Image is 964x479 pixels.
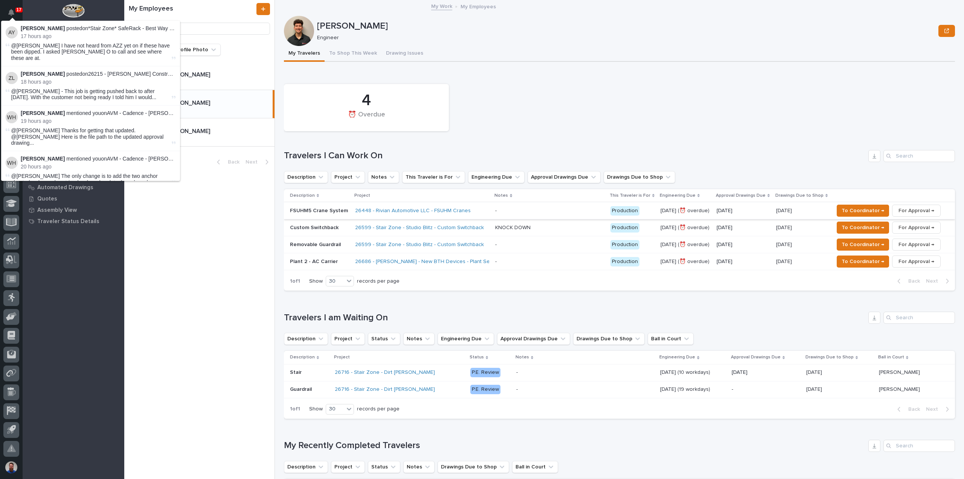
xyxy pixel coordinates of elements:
[898,223,934,232] span: For Approval →
[331,333,365,345] button: Project
[776,206,793,214] p: [DATE]
[842,257,884,266] span: To Coordinator →
[923,278,955,285] button: Next
[892,205,941,217] button: For Approval →
[21,25,175,32] p: posted on :
[926,278,943,285] span: Next
[610,191,650,200] p: This Traveler is For
[842,223,884,232] span: To Coordinator →
[124,62,275,90] a: [PERSON_NAME][PERSON_NAME]
[879,368,921,376] p: [PERSON_NAME]
[775,191,824,200] p: Drawings Due to Shop
[904,406,920,413] span: Back
[21,118,175,124] p: 19 hours ago
[776,257,793,265] p: [DATE]
[21,110,65,116] strong: [PERSON_NAME]
[660,225,711,231] p: [DATE] (⏰ overdue)
[731,353,781,361] p: Approval Drawings Due
[842,206,884,215] span: To Coordinator →
[355,242,484,248] a: 26599 - Stair Zone - Studio Blitz - Custom Switchback
[290,353,315,361] p: Description
[717,259,770,265] p: [DATE]
[335,369,435,376] a: 26716 - Stair Zone - Dirt [PERSON_NAME]
[284,440,865,451] h1: My Recently Completed Travelers
[732,386,800,393] p: -
[495,225,531,231] div: KNOCK DOWN
[717,242,770,248] p: [DATE]
[21,79,175,85] p: 18 hours ago
[470,353,484,361] p: Status
[284,236,955,253] tr: Removable Guardrail26599 - Stair Zone - Studio Blitz - Custom Switchback - Production[DATE] (⏰ ov...
[284,400,306,418] p: 1 of 1
[284,381,955,398] tr: GuardrailGuardrail 26716 - Stair Zone - Dirt [PERSON_NAME] P.E. Review- [DATE] (19 workdays)[DATE...
[290,242,349,248] p: Removable Guardrail
[284,219,955,236] tr: Custom Switchback26599 - Stair Zone - Studio Blitz - Custom Switchback KNOCK DOWN Production[DATE...
[512,461,558,473] button: Ball in Court
[21,33,175,40] p: 17 hours ago
[284,46,325,62] button: My Travelers
[37,184,93,191] p: Automated Drawings
[470,368,500,377] div: P.E. Review
[381,46,428,62] button: Drawing Issues
[495,208,497,214] div: -
[610,240,639,249] div: Production
[6,111,18,123] img: Wynne Hochstetler
[368,171,399,183] button: Notes
[904,278,920,285] span: Back
[284,312,865,323] h1: Travelers I am Waiting On
[357,406,400,412] p: records per page
[648,333,694,345] button: Ball in Court
[355,208,471,214] a: 26448 - Rivian Automotive LLC - FSUHM Cranes
[284,364,955,381] tr: StairStair 26716 - Stair Zone - Dirt [PERSON_NAME] P.E. Review- [DATE] (10 workdays)[DATE] (10 wo...
[211,159,243,165] button: Back
[842,240,884,249] span: To Coordinator →
[355,225,484,231] a: 26599 - Stair Zone - Studio Blitz - Custom Switchback
[355,259,497,265] a: 26686 - [PERSON_NAME] - New BTH Devices - Plant Setup
[923,406,955,413] button: Next
[284,150,865,161] h1: Travelers I Can Work On
[495,242,497,248] div: -
[659,353,695,361] p: Engineering Due
[6,72,18,84] img: Zac Lechlitner
[3,459,19,475] button: users-avatar
[21,71,175,77] p: posted on :
[354,191,370,200] p: Project
[23,204,124,216] a: Assembly View
[660,368,712,376] p: [DATE] (10 workdays)
[11,43,170,61] span: @[PERSON_NAME] I have not heard from AZZ yet on if these have been dipped. I asked [PERSON_NAME] ...
[21,25,65,31] strong: [PERSON_NAME]
[297,111,436,127] div: ⏰ Overdue
[892,222,941,234] button: For Approval →
[290,191,315,200] p: Description
[163,126,212,135] p: [PERSON_NAME]
[246,159,262,165] span: Next
[290,259,349,265] p: Plant 2 - AC Carrier
[883,440,955,452] input: Search
[403,333,435,345] button: Notes
[837,205,889,217] button: To Coordinator →
[806,385,824,393] p: [DATE]
[21,164,175,170] p: 20 hours ago
[604,171,675,183] button: Drawings Due to Shop
[660,385,712,393] p: [DATE] (19 workdays)
[3,5,19,20] button: Notifications
[610,206,639,216] div: Production
[129,23,270,35] div: Search
[431,2,452,10] a: My Work
[660,259,711,265] p: [DATE] (⏰ overdue)
[883,150,955,162] input: Search
[334,353,350,361] p: Project
[891,278,923,285] button: Back
[309,278,323,285] p: Show
[172,44,221,56] button: Profile Photo
[331,461,365,473] button: Project
[573,333,645,345] button: Drawings Due to Shop
[9,9,19,21] div: Notifications17
[926,406,943,413] span: Next
[88,25,221,31] a: *Stair Zone* SafeRack - Best Way Custom Homes - Stair
[610,257,639,266] div: Production
[11,173,170,186] span: @[PERSON_NAME] The only change is to add the two anchor sheets (wedge and cast-in-place), and upd...
[88,71,267,77] a: 26215 - [PERSON_NAME] Construction Company - FSTRM1 Crane System
[806,368,824,376] p: [DATE]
